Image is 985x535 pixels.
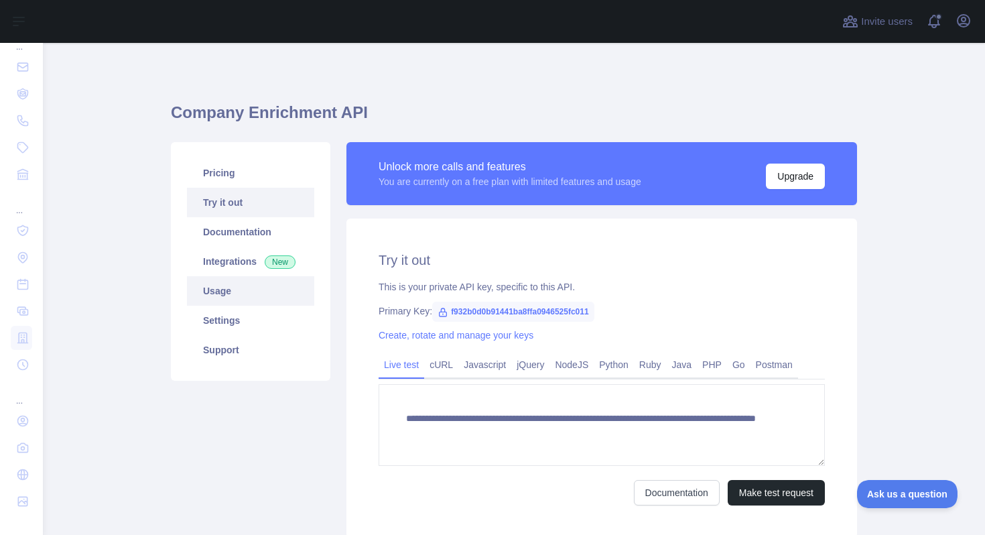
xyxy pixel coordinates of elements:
[187,276,314,306] a: Usage
[379,354,424,375] a: Live test
[187,188,314,217] a: Try it out
[379,280,825,294] div: This is your private API key, specific to this API.
[861,14,913,29] span: Invite users
[432,302,594,322] span: f932b0d0b91441ba8ffa0946525fc011
[11,189,32,216] div: ...
[171,102,857,134] h1: Company Enrichment API
[379,159,641,175] div: Unlock more calls and features
[379,251,825,270] h2: Try it out
[727,354,750,375] a: Go
[634,480,720,506] a: Documentation
[634,354,667,375] a: Ruby
[187,306,314,335] a: Settings
[187,335,314,365] a: Support
[265,255,295,269] span: New
[187,158,314,188] a: Pricing
[458,354,511,375] a: Javascript
[549,354,594,375] a: NodeJS
[11,379,32,406] div: ...
[728,480,825,506] button: Make test request
[697,354,727,375] a: PHP
[379,175,641,188] div: You are currently on a free plan with limited features and usage
[424,354,458,375] a: cURL
[511,354,549,375] a: jQuery
[766,164,825,189] button: Upgrade
[379,304,825,318] div: Primary Key:
[594,354,634,375] a: Python
[667,354,698,375] a: Java
[840,11,915,32] button: Invite users
[187,247,314,276] a: Integrations New
[750,354,798,375] a: Postman
[857,480,958,508] iframe: Toggle Customer Support
[187,217,314,247] a: Documentation
[379,330,533,341] a: Create, rotate and manage your keys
